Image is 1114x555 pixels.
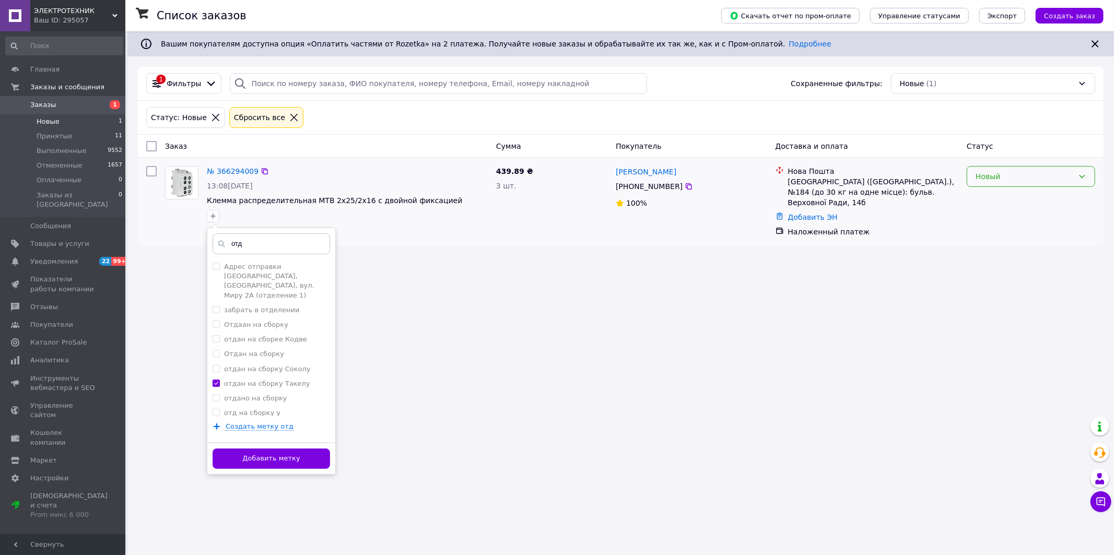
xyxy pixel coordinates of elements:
span: Экспорт [988,12,1017,20]
label: отд на сборку у [GEOGRAPHIC_DATA] [224,409,296,426]
span: 9552 [108,146,122,156]
span: Главная [30,65,60,74]
span: ЭЛЕКТРОТЕХНИК [34,6,112,16]
span: Скачать отчет по пром-оплате [730,11,851,20]
label: отдан на сборке Кодве [224,335,307,343]
span: Аналитика [30,356,69,365]
span: 11 [115,132,122,141]
span: Выполненные [37,146,87,156]
span: Новые [900,78,924,89]
label: забрать в отделении [224,306,300,314]
a: № 366294009 [207,167,259,175]
span: Фильтры [167,78,201,89]
div: Наложенный платеж [788,227,959,237]
span: [PHONE_NUMBER] [616,182,683,191]
span: Оплаченные [37,175,81,185]
span: 3 шт. [496,182,517,190]
img: Фото товару [166,167,198,199]
a: Клемма распределительная MTB 2х25/2х16 с двойной фиксацией [207,196,462,205]
span: Кошелек компании [30,428,97,447]
a: Подробнее [789,40,831,48]
span: Вашим покупателям доступна опция «Оплатить частями от Rozetka» на 2 платежа. Получайте новые зака... [161,40,831,48]
span: Сумма [496,142,521,150]
span: Новые [37,117,60,126]
a: Добавить ЭН [788,213,838,221]
span: Управление сайтом [30,401,97,420]
span: Создать метку отд [226,422,294,431]
button: Чат с покупателем [1090,491,1111,512]
label: Адрес отправки [GEOGRAPHIC_DATA], [GEOGRAPHIC_DATA], вул. Миру 2А (отделение 1) [224,263,314,299]
div: Сбросить все [232,112,287,123]
label: отдано на сборку [224,394,287,402]
button: Создать заказ [1036,8,1104,23]
span: Заказы [30,100,56,110]
span: Товары и услуги [30,239,89,249]
span: [DEMOGRAPHIC_DATA] и счета [30,491,108,520]
span: Уведомления [30,257,78,266]
button: Скачать отчет по пром-оплате [721,8,860,23]
h1: Список заказов [157,9,247,22]
span: 13:08[DATE] [207,182,253,190]
span: Заказы и сообщения [30,82,104,92]
span: Отмененные [37,161,82,170]
input: Напишите название метки [213,233,330,254]
span: 99+ [111,257,128,266]
span: Отзывы [30,302,58,312]
a: [PERSON_NAME] [616,167,676,177]
div: Статус: Новые [149,112,209,123]
input: Поиск по номеру заказа, ФИО покупателя, номеру телефона, Email, номеру накладной [230,73,647,94]
span: 1657 [108,161,122,170]
span: Настройки [30,474,68,483]
span: 0 [119,191,122,209]
button: Управление статусами [870,8,969,23]
span: Принятые [37,132,73,141]
a: Фото товару [165,166,198,199]
span: 100% [626,199,647,207]
span: 1 [110,100,120,109]
span: Покупатели [30,320,73,329]
div: Ваш ID: 295057 [34,16,125,25]
label: Отдаан на сборку [224,321,288,328]
span: Покупатель [616,142,662,150]
span: 439.89 ₴ [496,167,533,175]
span: Статус [967,142,993,150]
span: Заказы из [GEOGRAPHIC_DATA] [37,191,119,209]
span: Управление статусами [878,12,960,20]
span: (1) [927,79,937,88]
div: Новый [976,171,1074,182]
div: Нова Пошта [788,166,959,176]
span: Показатели работы компании [30,275,97,293]
span: Сообщения [30,221,71,231]
button: Добавить метку [213,448,330,469]
span: Заказ [165,142,187,150]
span: Сохраненные фильтры: [791,78,882,89]
input: Поиск [5,37,123,55]
a: Создать заказ [1025,11,1104,19]
span: Инструменты вебмастера и SEO [30,374,97,393]
span: Каталог ProSale [30,338,87,347]
button: Экспорт [979,8,1025,23]
div: [GEOGRAPHIC_DATA] ([GEOGRAPHIC_DATA].), №184 (до 30 кг на одне місце): бульв. Верховної Ради, 14б [788,176,959,208]
label: отдан на сборку Соколу [224,365,311,373]
span: Маркет [30,456,57,465]
span: Создать заказ [1044,12,1095,20]
span: 22 [99,257,111,266]
label: отдан на сборку Такелу [224,380,310,387]
span: Доставка и оплата [776,142,848,150]
span: 1 [119,117,122,126]
span: 0 [119,175,122,185]
div: Prom микс 6 000 [30,510,108,519]
label: Отдан на сборку [224,350,284,358]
